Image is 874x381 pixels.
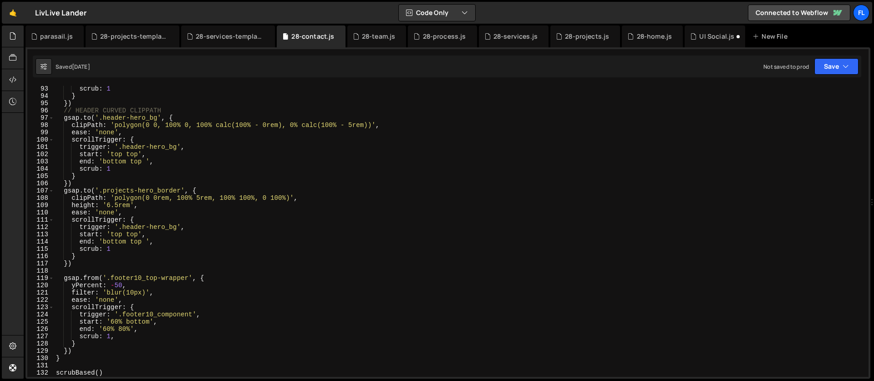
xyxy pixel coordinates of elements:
a: Connected to Webflow [748,5,850,21]
div: 108 [27,194,54,202]
div: 95 [27,100,54,107]
div: New File [752,32,791,41]
div: 130 [27,355,54,362]
div: 129 [27,347,54,355]
div: 96 [27,107,54,114]
div: [DATE] [72,63,90,71]
div: 102 [27,151,54,158]
div: 94 [27,92,54,100]
div: 101 [27,143,54,151]
div: 117 [27,260,54,267]
div: 132 [27,369,54,376]
div: 125 [27,318,54,325]
div: 28-services.js [493,32,538,41]
div: UI Social.js [699,32,734,41]
div: 109 [27,202,54,209]
div: 118 [27,267,54,274]
div: 110 [27,209,54,216]
div: 99 [27,129,54,136]
div: 28-contact.js [291,32,334,41]
div: 122 [27,296,54,304]
div: 111 [27,216,54,224]
div: parasail.js [40,32,73,41]
a: 🤙 [2,2,24,24]
div: 28-home.js [637,32,672,41]
div: 128 [27,340,54,347]
div: 116 [27,253,54,260]
button: Save [814,58,859,75]
div: 28-team.js [362,32,396,41]
div: 105 [27,173,54,180]
div: 28-projects-template.js [100,32,168,41]
div: 115 [27,245,54,253]
div: 112 [27,224,54,231]
div: 98 [27,122,54,129]
div: 126 [27,325,54,333]
div: 120 [27,282,54,289]
div: 103 [27,158,54,165]
div: 28-projects.js [565,32,609,41]
div: 100 [27,136,54,143]
a: Fl [853,5,869,21]
div: 127 [27,333,54,340]
div: LivLive Lander [35,7,86,18]
button: Code Only [399,5,475,21]
div: 131 [27,362,54,369]
div: Saved [56,63,90,71]
div: 119 [27,274,54,282]
div: 28-process.js [423,32,466,41]
div: 124 [27,311,54,318]
div: 121 [27,289,54,296]
div: 113 [27,231,54,238]
div: 97 [27,114,54,122]
div: 123 [27,304,54,311]
div: 104 [27,165,54,173]
div: 93 [27,85,54,92]
div: 107 [27,187,54,194]
div: 28-services-template.js [196,32,264,41]
div: 114 [27,238,54,245]
div: 106 [27,180,54,187]
div: Not saved to prod [763,63,809,71]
